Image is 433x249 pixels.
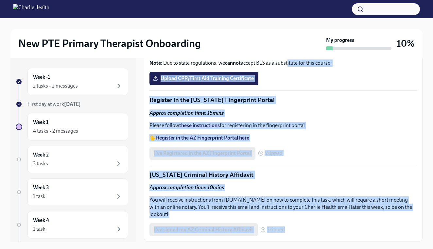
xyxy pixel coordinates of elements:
[149,196,417,218] p: You will receive instructions from [DOMAIN_NAME] on how to complete this task, which will require...
[397,38,415,49] h3: 10%
[33,151,49,158] h6: Week 2
[27,101,81,107] span: First day at work
[33,160,48,167] div: 3 tasks
[179,122,220,128] a: these instructions
[33,74,50,81] h6: Week -1
[33,193,45,200] div: 1 task
[265,151,283,156] span: Skipped
[16,101,128,108] a: First day at work[DATE]
[149,184,224,191] strong: Approx completion time: 10mins
[149,72,258,85] label: Upload CPR/First Aid Training Certificate
[154,75,254,82] span: Upload CPR/First Aid Training Certificate
[13,4,49,14] img: CharlieHealth
[33,217,49,224] h6: Week 4
[225,60,241,66] strong: cannot
[18,37,201,50] h2: New PTE Primary Therapist Onboarding
[33,184,49,191] h6: Week 3
[16,146,128,173] a: Week 23 tasks
[33,225,45,233] div: 1 task
[149,60,161,66] strong: Note
[149,110,224,116] strong: Approx completion time: 15mins
[16,113,128,141] a: Week 14 tasks • 2 messages
[156,135,249,141] a: Register in the AZ Fingerprint Portal here
[149,134,417,141] p: 🖐️
[33,119,48,126] h6: Week 1
[149,171,417,179] p: [US_STATE] Criminal History Affidavit
[16,68,128,95] a: Week -12 tasks • 2 messages
[149,59,417,67] p: : Due to state regulations, we accept BLS as a substitute for this course.
[267,227,285,232] span: Skipped
[64,101,81,107] strong: [DATE]
[149,96,417,104] p: Register in the [US_STATE] Fingerprint Portal
[326,37,354,44] strong: My progress
[33,127,78,135] div: 4 tasks • 2 messages
[16,178,128,206] a: Week 31 task
[16,211,128,239] a: Week 41 task
[33,82,78,90] div: 2 tasks • 2 messages
[149,122,417,129] p: Please follow for registering in the fingerprint portal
